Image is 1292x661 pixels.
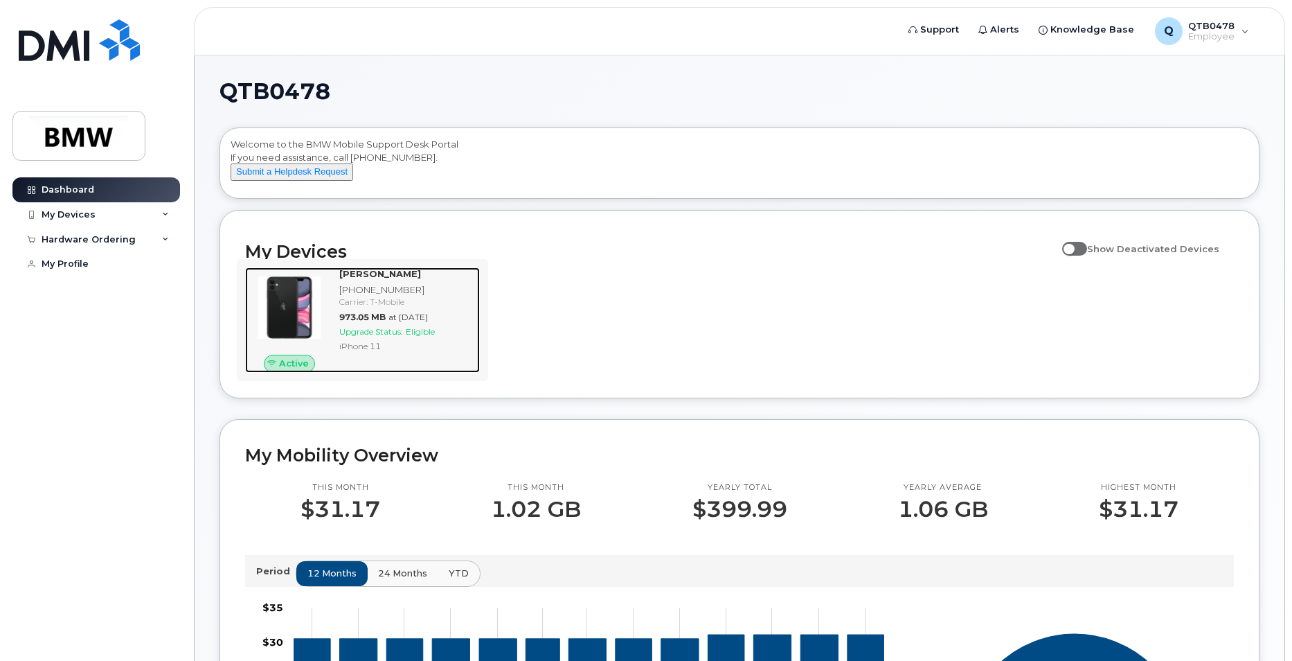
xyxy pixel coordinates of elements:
[1062,236,1073,247] input: Show Deactivated Devices
[256,274,323,341] img: iPhone_11.jpg
[256,565,296,578] p: Period
[491,497,581,522] p: 1.02 GB
[1087,243,1219,254] span: Show Deactivated Devices
[692,497,787,522] p: $399.99
[692,482,787,493] p: Yearly total
[339,312,386,322] span: 973.05 MB
[279,357,309,370] span: Active
[245,267,480,373] a: Active[PERSON_NAME][PHONE_NUMBER]Carrier: T-Mobile973.05 MBat [DATE]Upgrade Status:EligibleiPhone 11
[449,567,469,580] span: YTD
[378,567,427,580] span: 24 months
[339,296,474,308] div: Carrier: T-Mobile
[339,340,474,352] div: iPhone 11
[339,326,403,337] span: Upgrade Status:
[231,138,1248,193] div: Welcome to the BMW Mobile Support Desk Portal If you need assistance, call [PHONE_NUMBER].
[245,445,1234,466] h2: My Mobility Overview
[300,482,380,493] p: This month
[1099,482,1178,493] p: Highest month
[219,81,330,102] span: QTB0478
[262,635,283,648] tspan: $30
[231,166,353,177] a: Submit a Helpdesk Request
[1232,601,1282,651] iframe: Messenger Launcher
[339,283,474,297] div: [PHONE_NUMBER]
[339,268,421,279] strong: [PERSON_NAME]
[300,497,380,522] p: $31.17
[406,326,435,337] span: Eligible
[898,482,988,493] p: Yearly average
[231,164,353,181] button: Submit a Helpdesk Request
[898,497,988,522] p: 1.06 GB
[491,482,581,493] p: This month
[245,241,1055,262] h2: My Devices
[388,312,428,322] span: at [DATE]
[1099,497,1178,522] p: $31.17
[262,601,283,614] tspan: $35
